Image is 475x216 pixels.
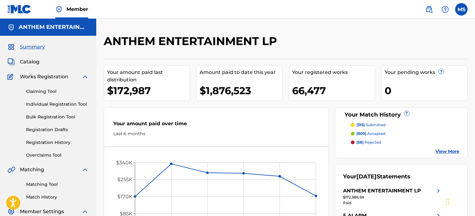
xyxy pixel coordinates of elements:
p: submitted [356,122,386,128]
span: Matching [20,166,44,173]
a: Public Search [423,3,435,16]
a: CatalogCatalog [7,58,39,66]
img: Matching [7,166,15,173]
img: Accounts [7,24,15,31]
div: Your pending works [385,69,467,76]
div: Your Match History [343,111,459,119]
a: SummarySummary [7,43,45,51]
span: Member [66,6,88,13]
div: ANTHEM ENTERTAINMENT LP [343,187,421,195]
div: $172,987 [107,84,190,98]
div: Paid [343,200,442,206]
a: (58) rejected [351,140,459,145]
span: Member Settings [20,208,64,215]
a: Bulk Registration Tool [26,114,89,120]
div: Last 6 months [113,131,319,137]
iframe: Chat Widget [444,186,475,216]
span: Works Registration [20,73,68,80]
span: [DATE] [356,173,377,180]
span: (809) [356,131,366,136]
img: expand [81,166,89,173]
a: Claiming Tool [26,88,89,95]
img: Top Rightsholder [55,6,63,13]
iframe: Resource Center [458,133,475,183]
a: Registration Drafts [26,126,89,133]
span: (58) [356,140,364,145]
img: expand [81,73,89,80]
p: accepted [356,131,385,136]
p: rejected [356,140,381,145]
span: Catalog [20,58,39,66]
span: ? [404,111,409,116]
a: ANTHEM ENTERTAINMENT LPright chevron icon$172,986.69Paid [343,187,442,206]
tspan: $255K [117,177,133,182]
img: Works Registration [7,73,16,80]
img: search [425,6,433,13]
img: Catalog [7,58,15,66]
a: (809) accepted [351,131,459,136]
img: right chevron icon [435,187,442,195]
img: Summary [7,43,15,51]
a: View More [436,148,459,155]
a: Individual Registration Tool [26,101,89,108]
a: (315) submitted [351,122,459,128]
a: Match History [26,194,89,200]
img: expand [81,208,89,215]
img: help [441,6,449,13]
div: Your amount paid over time [113,120,319,131]
div: 0 [385,84,467,98]
div: Your Statements [343,172,410,181]
span: Summary [20,43,45,51]
div: Drag [446,192,450,211]
div: $1,876,523 [200,84,282,98]
span: (315) [356,122,365,127]
span: ? [439,69,444,74]
a: Overclaims Tool [26,152,89,159]
div: Amount paid to date this year [200,69,282,76]
div: Your registered works [292,69,375,76]
div: 66,477 [292,84,375,98]
h2: ANTHEM ENTERTAINMENT LP [104,34,280,48]
div: $172,986.69 [343,195,442,200]
div: Your amount paid last distribution [107,69,190,84]
a: Registration History [26,139,89,146]
div: Help [439,3,451,16]
img: MLC Logo [7,5,31,14]
h5: ANTHEM ENTERTAINMENT LP [19,24,89,31]
div: User Menu [455,3,468,16]
a: Matching Tool [26,181,89,188]
tspan: $340K [116,160,133,166]
img: Member Settings [7,208,15,215]
tspan: $170K [117,194,133,200]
